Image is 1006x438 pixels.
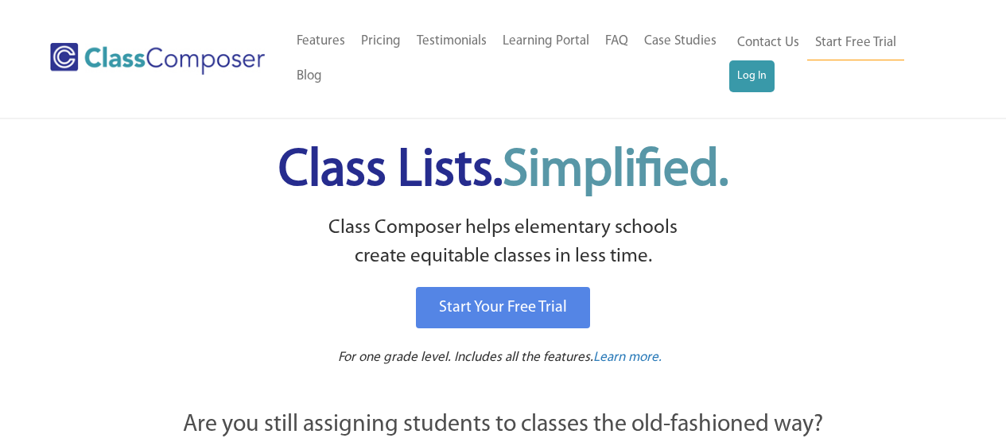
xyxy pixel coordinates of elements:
[495,24,597,59] a: Learning Portal
[729,25,944,92] nav: Header Menu
[95,214,911,272] p: Class Composer helps elementary schools create equitable classes in less time.
[636,24,724,59] a: Case Studies
[289,24,353,59] a: Features
[289,59,330,94] a: Blog
[338,351,593,364] span: For one grade level. Includes all the features.
[278,145,728,197] span: Class Lists.
[593,351,662,364] span: Learn more.
[593,348,662,368] a: Learn more.
[439,300,567,316] span: Start Your Free Trial
[503,145,728,197] span: Simplified.
[353,24,409,59] a: Pricing
[289,24,729,94] nav: Header Menu
[729,60,775,92] a: Log In
[729,25,807,60] a: Contact Us
[807,25,904,61] a: Start Free Trial
[597,24,636,59] a: FAQ
[409,24,495,59] a: Testimonials
[50,43,265,75] img: Class Composer
[416,287,590,328] a: Start Your Free Trial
